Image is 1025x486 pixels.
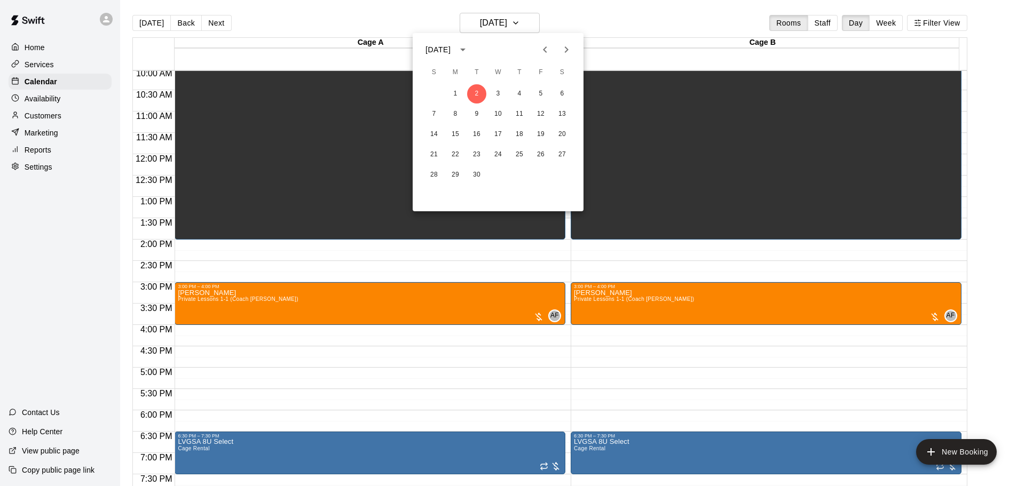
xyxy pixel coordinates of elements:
[424,125,444,144] button: 14
[488,62,508,83] span: Wednesday
[446,145,465,164] button: 22
[553,84,572,103] button: 6
[467,105,486,124] button: 9
[467,84,486,103] button: 2
[510,125,529,144] button: 18
[467,62,486,83] span: Tuesday
[510,84,529,103] button: 4
[531,125,550,144] button: 19
[488,105,508,124] button: 10
[510,145,529,164] button: 25
[446,125,465,144] button: 15
[467,165,486,185] button: 30
[424,145,444,164] button: 21
[446,105,465,124] button: 8
[424,62,444,83] span: Sunday
[446,62,465,83] span: Monday
[531,105,550,124] button: 12
[446,165,465,185] button: 29
[467,145,486,164] button: 23
[488,84,508,103] button: 3
[488,145,508,164] button: 24
[553,62,572,83] span: Saturday
[446,84,465,103] button: 1
[510,105,529,124] button: 11
[553,145,572,164] button: 27
[556,39,577,60] button: Next month
[424,165,444,185] button: 28
[531,84,550,103] button: 5
[425,44,451,55] div: [DATE]
[553,105,572,124] button: 13
[454,41,472,59] button: calendar view is open, switch to year view
[531,145,550,164] button: 26
[531,62,550,83] span: Friday
[553,125,572,144] button: 20
[534,39,556,60] button: Previous month
[488,125,508,144] button: 17
[467,125,486,144] button: 16
[510,62,529,83] span: Thursday
[424,105,444,124] button: 7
